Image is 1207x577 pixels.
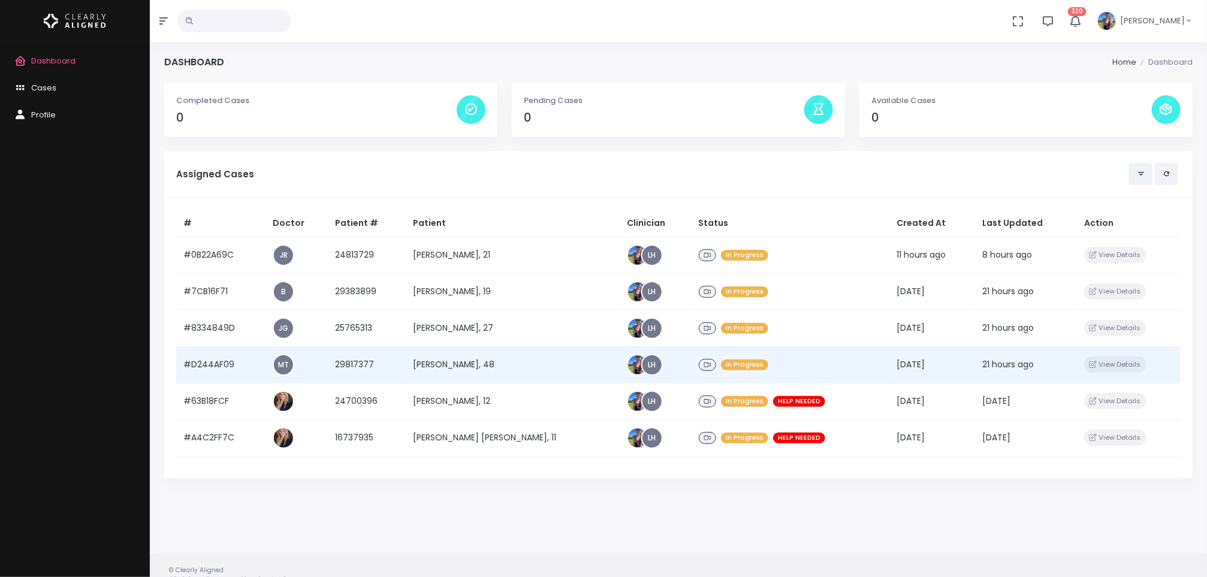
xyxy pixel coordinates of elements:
[1112,56,1136,68] li: Home
[406,383,620,419] td: [PERSON_NAME], 12
[897,322,925,334] span: [DATE]
[1120,15,1185,27] span: [PERSON_NAME]
[721,286,768,298] span: In Progress
[176,111,457,125] h4: 0
[721,323,768,334] span: In Progress
[1096,10,1118,32] img: Header Avatar
[406,419,620,456] td: [PERSON_NAME] [PERSON_NAME], 11
[642,319,662,338] a: LH
[642,355,662,374] a: LH
[328,273,406,310] td: 29383899
[1084,320,1146,336] button: View Details
[773,433,825,444] span: HELP NEEDED
[176,346,265,383] td: #D244AF09
[983,395,1011,407] span: [DATE]
[976,210,1077,237] th: Last Updated
[44,8,106,34] img: Logo Horizontal
[897,285,925,297] span: [DATE]
[406,273,620,310] td: [PERSON_NAME], 19
[164,56,224,68] h4: Dashboard
[897,395,925,407] span: [DATE]
[721,433,768,444] span: In Progress
[524,111,804,125] h4: 0
[983,249,1033,261] span: 8 hours ago
[642,246,662,265] a: LH
[31,55,76,67] span: Dashboard
[897,358,925,370] span: [DATE]
[176,310,265,346] td: #8334849D
[328,310,406,346] td: 25765313
[31,109,56,120] span: Profile
[1084,357,1146,373] button: View Details
[1136,56,1193,68] li: Dashboard
[642,282,662,301] a: LH
[274,246,293,265] a: JR
[406,210,620,237] th: Patient
[642,392,662,411] a: LH
[773,396,825,407] span: HELP NEEDED
[1084,283,1146,300] button: View Details
[983,431,1011,443] span: [DATE]
[176,169,1129,180] h5: Assigned Cases
[642,428,662,448] a: LH
[1084,430,1146,446] button: View Details
[721,360,768,371] span: In Progress
[328,383,406,419] td: 24700396
[1084,393,1146,409] button: View Details
[897,431,925,443] span: [DATE]
[1084,247,1146,263] button: View Details
[328,210,406,237] th: Patient #
[176,95,457,107] p: Completed Cases
[983,285,1034,297] span: 21 hours ago
[31,82,56,93] span: Cases
[176,273,265,310] td: #7CB16F71
[328,419,406,456] td: 16737935
[983,322,1034,334] span: 21 hours ago
[721,250,768,261] span: In Progress
[721,396,768,407] span: In Progress
[406,310,620,346] td: [PERSON_NAME], 27
[176,419,265,456] td: #A4C2FF7C
[274,282,293,301] a: B
[871,111,1152,125] h4: 0
[274,355,293,374] a: MT
[176,237,265,273] td: #0B22A69C
[328,346,406,383] td: 29817377
[1077,210,1181,237] th: Action
[889,210,976,237] th: Created At
[406,237,620,273] td: [PERSON_NAME], 21
[176,383,265,419] td: #63B18FCF
[524,95,804,107] p: Pending Cases
[328,237,406,273] td: 24813729
[897,249,946,261] span: 11 hours ago
[1068,7,1087,16] span: 320
[620,210,691,237] th: Clinician
[871,95,1152,107] p: Available Cases
[265,210,328,237] th: Doctor
[406,346,620,383] td: [PERSON_NAME], 48
[983,358,1034,370] span: 21 hours ago
[176,210,265,237] th: #
[692,210,890,237] th: Status
[274,319,293,338] a: JG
